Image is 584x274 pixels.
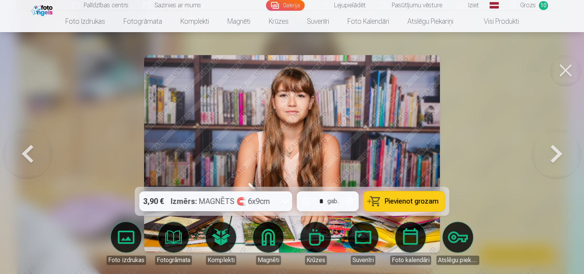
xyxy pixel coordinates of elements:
a: Foto izdrukas [56,11,114,32]
div: 3,90 € [140,191,168,211]
div: Krūzes [305,256,327,265]
div: Fotogrāmata [155,256,192,265]
div: Suvenīri [351,256,375,265]
a: Komplekti [200,222,242,265]
div: Magnēti [256,256,281,265]
div: Foto kalendāri [390,256,431,265]
a: Foto izdrukas [105,222,148,265]
div: gab. [328,197,339,206]
div: MAGNĒTS 🧲 6x9cm [171,191,270,211]
img: /fa1 [31,3,55,16]
a: Atslēgu piekariņi [436,222,479,265]
a: Krūzes [294,222,337,265]
span: Pievienot grozam [385,198,439,205]
a: Fotogrāmata [152,222,195,265]
a: Magnēti [247,222,290,265]
div: Atslēgu piekariņi [436,256,479,265]
div: Foto izdrukas [107,256,146,265]
span: Grozs [520,1,536,10]
div: Komplekti [206,256,236,265]
a: Foto kalendāri [338,11,398,32]
button: Pievienot grozam [363,191,445,211]
a: Atslēgu piekariņi [398,11,462,32]
a: Fotogrāmata [114,11,171,32]
a: Krūzes [260,11,298,32]
a: Komplekti [171,11,218,32]
a: Suvenīri [298,11,338,32]
strong: Izmērs : [171,196,197,207]
a: Foto kalendāri [389,222,432,265]
a: Visi produkti [462,11,528,32]
span: 10 [539,1,548,10]
a: Magnēti [218,11,260,32]
a: Suvenīri [342,222,384,265]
